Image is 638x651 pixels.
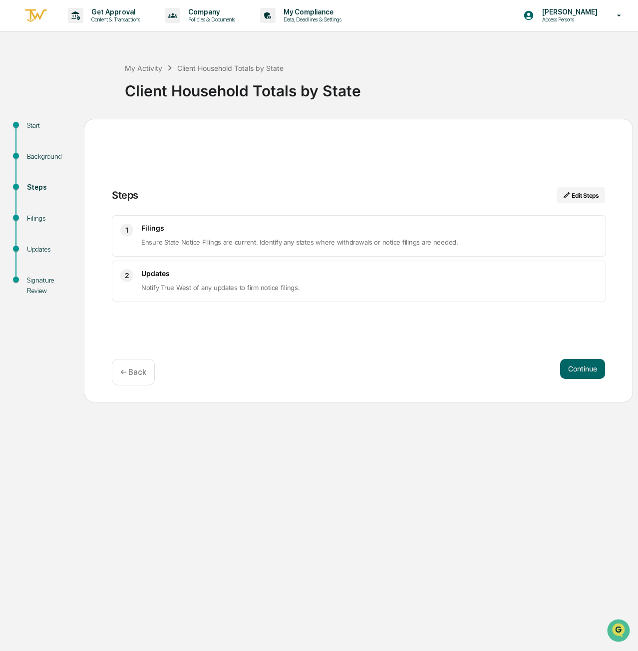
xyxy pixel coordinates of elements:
[10,76,28,94] img: 1746055101610-c473b297-6a78-478c-a979-82029cc54cd1
[120,367,146,377] p: ← Back
[141,284,300,292] span: Notify True West of any updates to firm notice filings.
[125,224,128,236] span: 1
[83,8,145,16] p: Get Approval
[170,79,182,91] button: Start new chat
[6,121,68,139] a: 🖐️Preclearance
[27,213,68,224] div: Filings
[141,238,458,246] span: Ensure State Notice Filings are current. Identify any states where withdrawals or notice filings ...
[99,169,121,176] span: Pylon
[68,121,128,139] a: 🗄️Attestations
[125,74,633,100] div: Client Household Totals by State
[141,269,598,278] h3: Updates
[112,189,138,201] div: Steps
[27,151,68,162] div: Background
[72,126,80,134] div: 🗄️
[27,244,68,255] div: Updates
[27,120,68,131] div: Start
[534,8,603,16] p: [PERSON_NAME]
[276,16,346,23] p: Data, Deadlines & Settings
[606,618,633,645] iframe: Open customer support
[534,16,603,23] p: Access Persons
[6,140,67,158] a: 🔎Data Lookup
[125,64,162,72] div: My Activity
[82,125,124,135] span: Attestations
[24,7,48,24] img: logo
[27,182,68,193] div: Steps
[70,168,121,176] a: Powered byPylon
[141,224,598,232] h3: Filings
[20,125,64,135] span: Preclearance
[560,359,605,379] button: Continue
[34,76,164,86] div: Start new chat
[180,16,240,23] p: Policies & Documents
[34,86,126,94] div: We're available if you need us!
[557,187,605,203] button: Edit Steps
[10,20,182,36] p: How can we help?
[20,144,63,154] span: Data Lookup
[180,8,240,16] p: Company
[177,64,284,72] div: Client Household Totals by State
[10,126,18,134] div: 🖐️
[27,275,68,296] div: Signature Review
[83,16,145,23] p: Content & Transactions
[276,8,346,16] p: My Compliance
[125,270,129,282] span: 2
[10,145,18,153] div: 🔎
